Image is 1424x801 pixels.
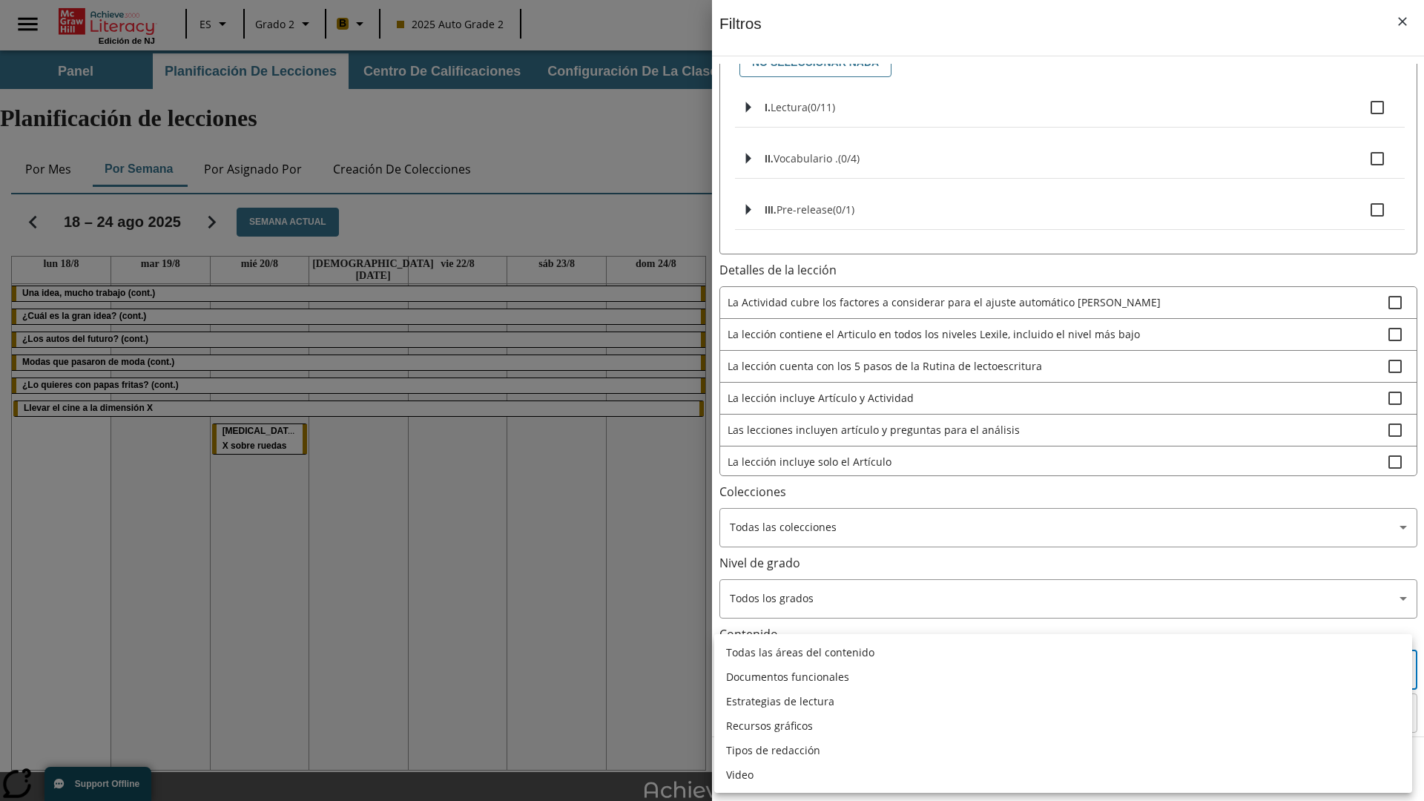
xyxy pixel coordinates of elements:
li: Video [714,762,1412,787]
li: Tipos de redacción [714,738,1412,762]
li: Documentos funcionales [714,665,1412,689]
li: Recursos gráficos [714,713,1412,738]
ul: Seleccione el Contenido [714,634,1412,793]
li: Todas las áreas del contenido [714,640,1412,665]
li: Estrategias de lectura [714,689,1412,713]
